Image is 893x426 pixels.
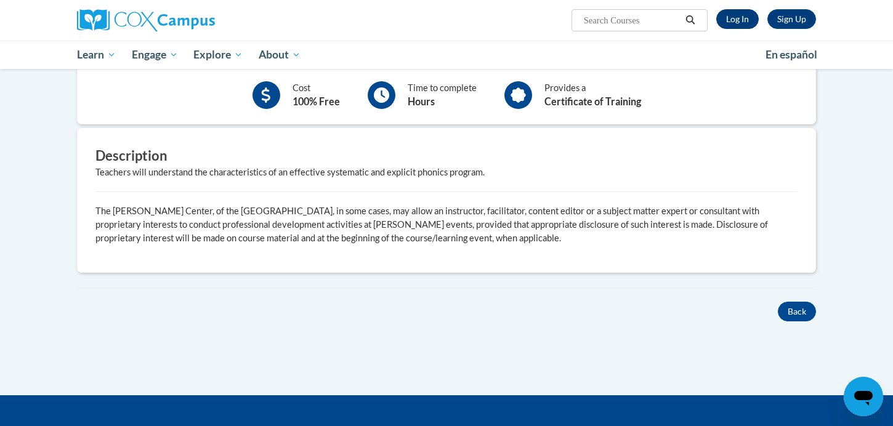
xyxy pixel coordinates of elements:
b: Certificate of Training [544,95,641,107]
span: En español [766,48,817,61]
span: Engage [132,47,178,62]
button: Back [778,302,816,321]
div: Teachers will understand the characteristics of an effective systematic and explicit phonics prog... [95,166,798,179]
a: Register [767,9,816,29]
img: Cox Campus [77,9,215,31]
input: Search Courses [583,13,681,28]
span: Learn [77,47,116,62]
p: The [PERSON_NAME] Center, of the [GEOGRAPHIC_DATA], in some cases, may allow an instructor, facil... [95,204,798,245]
a: En español [758,42,825,68]
a: Explore [185,41,251,69]
a: Cox Campus [77,9,311,31]
a: About [251,41,309,69]
b: Hours [408,95,435,107]
h3: Description [95,147,798,166]
div: Time to complete [408,81,477,109]
a: Learn [69,41,124,69]
span: About [259,47,301,62]
b: 100% Free [293,95,340,107]
div: Cost [293,81,340,109]
iframe: Button to launch messaging window [844,377,883,416]
div: Provides a [544,81,641,109]
button: Search [681,13,700,28]
a: Log In [716,9,759,29]
a: Engage [124,41,186,69]
div: Main menu [59,41,834,69]
span: Explore [193,47,243,62]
